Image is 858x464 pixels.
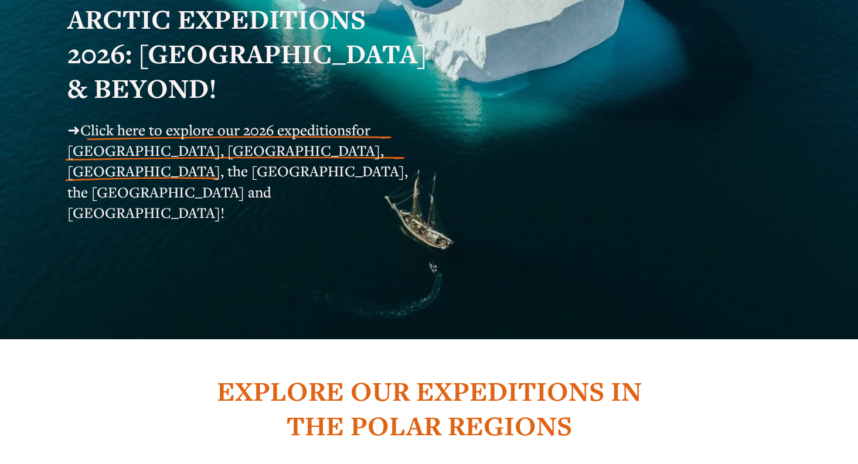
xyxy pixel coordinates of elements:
strong: EXPLORE OUR EXPEDITIONS IN THE POLAR REGIONS [217,373,648,443]
a: Click here to explore our 2026 expeditions [80,120,352,139]
strong: ARCTIC EXPEDITIONS 2026: [GEOGRAPHIC_DATA] & BEYOND! [67,1,434,106]
span: for [GEOGRAPHIC_DATA], [GEOGRAPHIC_DATA], [GEOGRAPHIC_DATA], the [GEOGRAPHIC_DATA], the [GEOGRAPH... [67,120,411,222]
span: ➜ [67,120,80,139]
